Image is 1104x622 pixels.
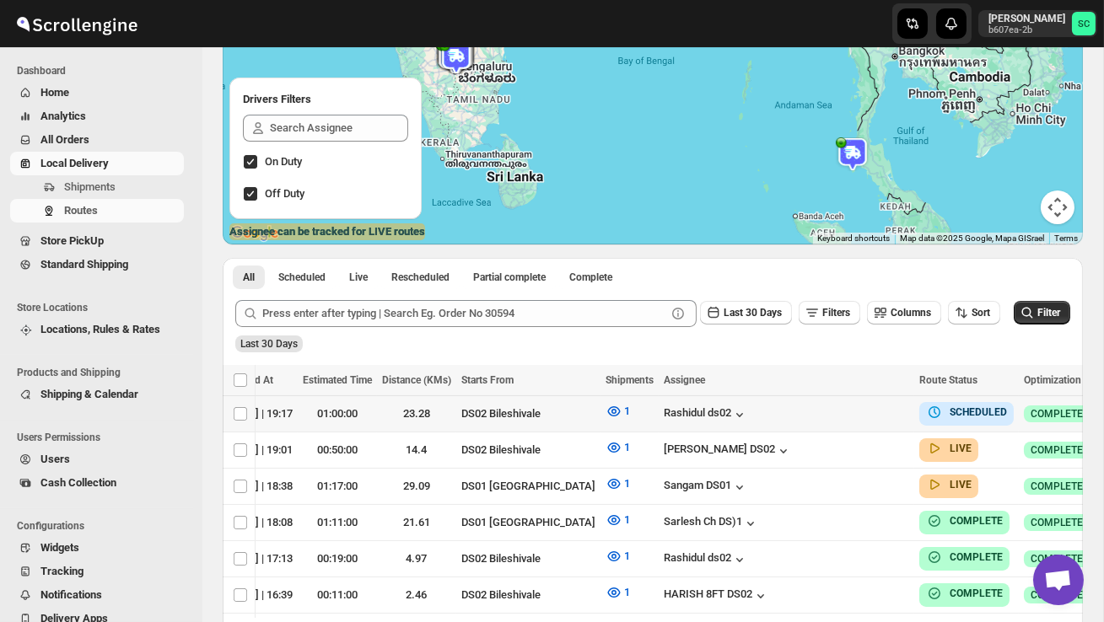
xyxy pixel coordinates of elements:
[664,442,792,459] div: [PERSON_NAME] DS02
[624,550,630,562] span: 1
[40,565,83,577] span: Tracking
[270,115,408,142] input: Search Assignee
[40,110,86,122] span: Analytics
[10,105,184,128] button: Analytics
[461,374,514,386] span: Starts From
[461,405,595,422] div: DS02 Bileshivale
[382,514,451,531] div: 21.61
[569,271,612,284] span: Complete
[40,388,138,400] span: Shipping & Calendar
[303,587,372,603] div: 00:11:00
[926,585,1003,602] button: COMPLETE
[227,223,283,244] a: Open this area in Google Maps (opens a new window)
[10,383,184,406] button: Shipping & Calendar
[595,470,640,497] button: 1
[40,258,128,271] span: Standard Shipping
[972,307,990,319] span: Sort
[817,233,890,244] button: Keyboard shortcuts
[10,536,184,560] button: Widgets
[461,478,595,495] div: DS01 [GEOGRAPHIC_DATA]
[226,478,293,495] div: [DATE] | 18:38
[624,477,630,490] span: 1
[988,25,1065,35] p: b607ea-2b
[303,478,372,495] div: 01:17:00
[40,86,69,99] span: Home
[1031,588,1090,602] span: COMPLETED
[664,479,748,496] button: Sangam DS01
[10,128,184,152] button: All Orders
[40,234,104,247] span: Store PickUp
[624,586,630,598] span: 1
[17,366,191,379] span: Products and Shipping
[950,406,1007,418] b: SCHEDULED
[461,442,595,458] div: DS02 Bileshivale
[724,307,782,319] span: Last 30 Days
[64,180,116,193] span: Shipments
[1031,516,1090,529] span: COMPLETED
[950,551,1003,563] b: COMPLETE
[243,271,255,284] span: All
[950,515,1003,527] b: COMPLETE
[303,374,372,386] span: Estimated Time
[664,406,748,423] button: Rashidul ds02
[606,374,654,386] span: Shipments
[926,404,1007,421] button: SCHEDULED
[595,543,640,570] button: 1
[1037,307,1060,319] span: Filter
[40,476,116,489] span: Cash Collection
[1031,552,1090,566] span: COMPLETED
[265,187,304,200] span: Off Duty
[664,551,748,568] button: Rashidul ds02
[624,513,630,526] span: 1
[226,442,293,458] div: [DATE] | 19:01
[17,64,191,78] span: Dashboard
[303,550,372,567] div: 00:19:00
[10,81,184,105] button: Home
[303,442,372,458] div: 00:50:00
[1054,233,1078,243] a: Terms (opens in new tab)
[799,301,860,324] button: Filters
[664,515,759,532] button: Sarlesh Ch DS)1
[40,133,89,146] span: All Orders
[1031,407,1090,421] span: COMPLETED
[461,587,595,603] div: DS02 Bileshivale
[262,300,666,327] input: Press enter after typing | Search Eg. Order No 30594
[17,431,191,444] span: Users Permissions
[1033,555,1084,605] div: Open chat
[1014,301,1070,324] button: Filter
[461,550,595,567] div: DS02 Bileshivale
[1078,19,1090,29] text: SC
[17,301,191,314] span: Store Locations
[243,91,408,108] h2: Drivers Filters
[10,583,184,607] button: Notifications
[624,405,630,417] span: 1
[40,588,102,601] span: Notifications
[919,374,977,386] span: Route Status
[624,441,630,453] span: 1
[595,507,640,534] button: 1
[10,471,184,495] button: Cash Collection
[40,541,79,554] span: Widgets
[40,323,160,335] span: Locations, Rules & Rates
[926,512,1003,529] button: COMPLETE
[950,479,972,491] b: LIVE
[391,271,450,284] span: Rescheduled
[40,453,70,465] span: Users
[13,3,140,45] img: ScrollEngine
[461,514,595,531] div: DS01 [GEOGRAPHIC_DATA]
[303,405,372,422] div: 01:00:00
[1072,12,1096,35] span: Sanjay chetri
[926,476,972,493] button: LIVE
[950,587,1003,599] b: COMPLETE
[349,271,368,284] span: Live
[1041,190,1074,224] button: Map camera controls
[900,233,1044,243] span: Map data ©2025 Google, Mapa GISrael
[948,301,1000,324] button: Sort
[950,442,972,454] b: LIVE
[278,271,326,284] span: Scheduled
[382,405,451,422] div: 23.28
[240,338,298,350] span: Last 30 Days
[64,204,98,217] span: Routes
